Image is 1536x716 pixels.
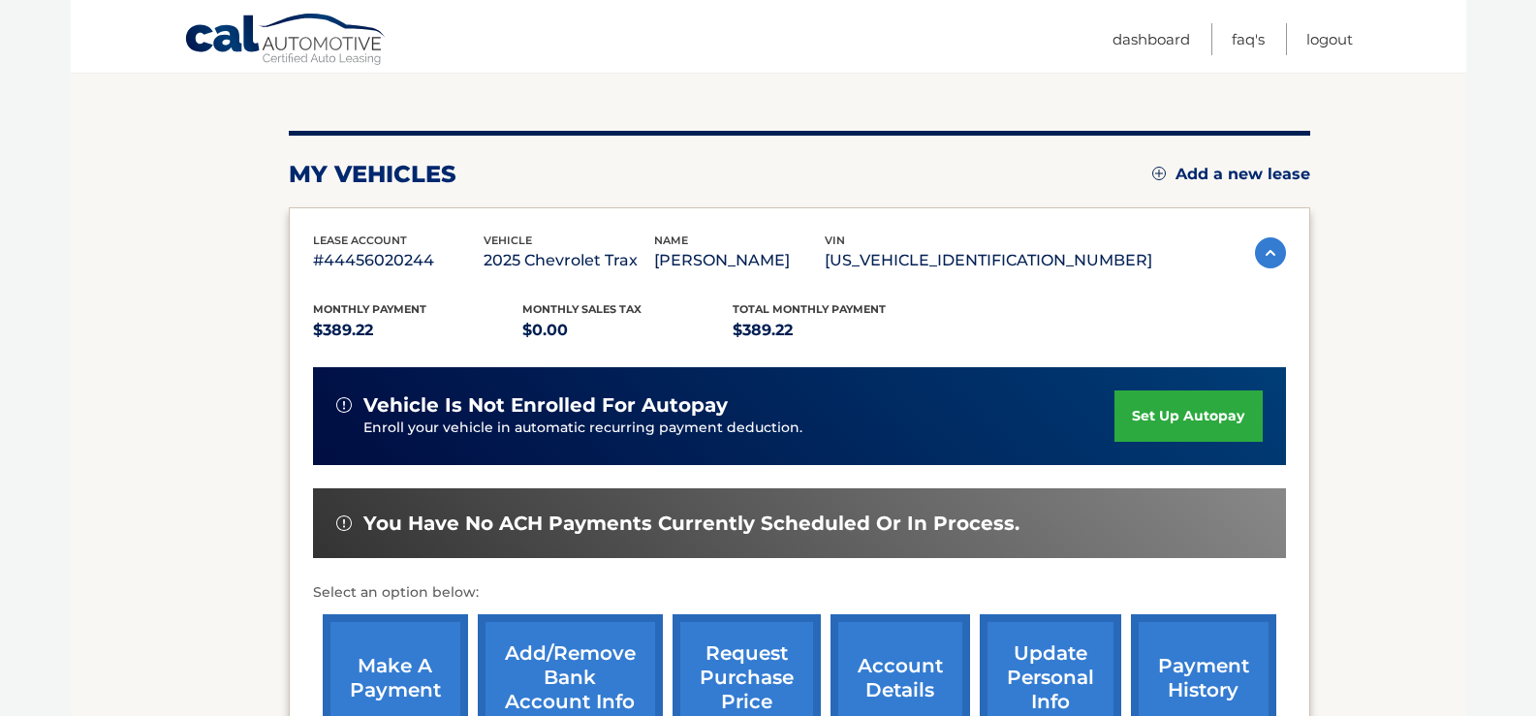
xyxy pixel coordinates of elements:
[313,233,407,247] span: lease account
[289,160,456,189] h2: my vehicles
[733,317,943,344] p: $389.22
[733,302,886,316] span: Total Monthly Payment
[654,247,825,274] p: [PERSON_NAME]
[825,233,845,247] span: vin
[363,512,1019,536] span: You have no ACH payments currently scheduled or in process.
[363,393,728,418] span: vehicle is not enrolled for autopay
[1306,23,1353,55] a: Logout
[1232,23,1265,55] a: FAQ's
[363,418,1115,439] p: Enroll your vehicle in automatic recurring payment deduction.
[336,515,352,531] img: alert-white.svg
[1152,167,1166,180] img: add.svg
[1255,237,1286,268] img: accordion-active.svg
[1114,390,1262,442] a: set up autopay
[522,302,642,316] span: Monthly sales Tax
[1113,23,1190,55] a: Dashboard
[484,233,532,247] span: vehicle
[1152,165,1310,184] a: Add a new lease
[313,302,426,316] span: Monthly Payment
[313,581,1286,605] p: Select an option below:
[654,233,688,247] span: name
[313,317,523,344] p: $389.22
[313,247,484,274] p: #44456020244
[484,247,654,274] p: 2025 Chevrolet Trax
[825,247,1152,274] p: [US_VEHICLE_IDENTIFICATION_NUMBER]
[336,397,352,413] img: alert-white.svg
[522,317,733,344] p: $0.00
[184,13,388,69] a: Cal Automotive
